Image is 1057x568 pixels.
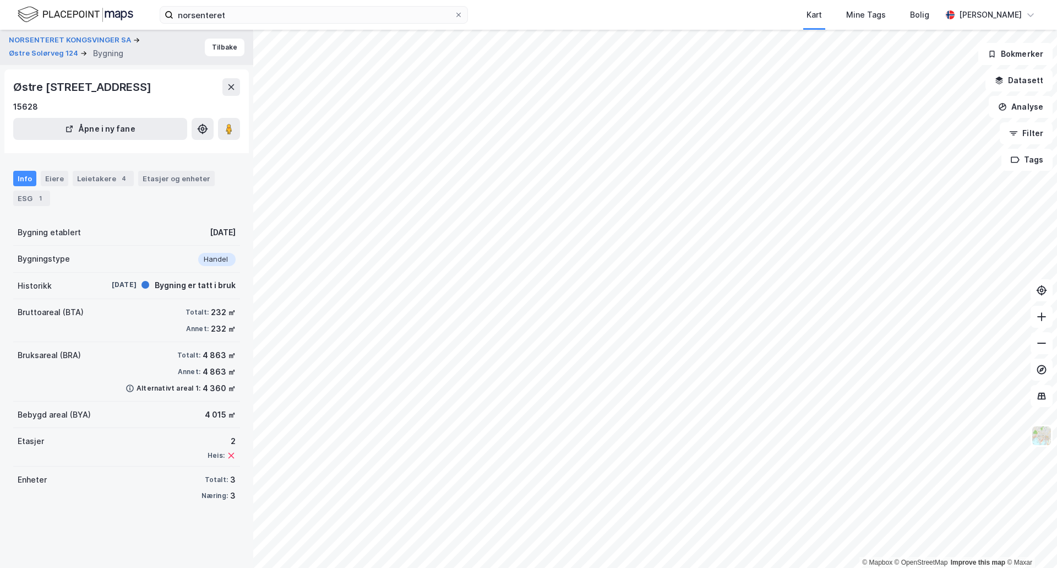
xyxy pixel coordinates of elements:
div: Eiere [41,171,68,186]
div: Østre [STREET_ADDRESS] [13,78,154,96]
div: 2 [208,435,236,448]
div: 3 [230,489,236,502]
div: Mine Tags [846,8,886,21]
div: 3 [230,473,236,486]
button: Tilbake [205,39,244,56]
div: 4 015 ㎡ [205,408,236,421]
div: [DATE] [210,226,236,239]
button: Bokmerker [978,43,1053,65]
div: 4 [118,173,129,184]
div: Annet: [178,367,200,376]
div: Totalt: [186,308,209,317]
a: Mapbox [862,559,892,566]
button: Østre Solørveg 124 [9,48,80,59]
button: Åpne i ny fane [13,118,187,140]
div: Bolig [910,8,929,21]
div: 15628 [13,100,38,113]
div: Annet: [186,324,209,333]
div: Etasjer og enheter [143,174,210,183]
div: 1 [35,193,46,204]
img: Z [1031,425,1052,446]
div: Leietakere [73,171,134,186]
div: Bruttoareal (BTA) [18,306,84,319]
div: Heis: [208,451,225,460]
div: Enheter [18,473,47,486]
a: Improve this map [951,559,1005,566]
div: 4 360 ㎡ [203,382,236,395]
div: Bygning [93,47,123,60]
div: [PERSON_NAME] [959,8,1022,21]
div: Alternativt areal 1: [137,384,200,393]
div: Etasjer [18,435,44,448]
div: 232 ㎡ [211,306,236,319]
div: Bygningstype [18,252,70,266]
div: [DATE] [92,280,137,290]
button: Filter [1000,122,1053,144]
div: Næring: [201,491,228,500]
a: OpenStreetMap [895,559,948,566]
iframe: Chat Widget [1002,515,1057,568]
div: Kontrollprogram for chat [1002,515,1057,568]
div: Bebygd areal (BYA) [18,408,91,421]
div: Bruksareal (BRA) [18,349,81,362]
div: 4 863 ㎡ [203,365,236,378]
button: Analyse [989,96,1053,118]
button: NORSENTERET KONGSVINGER SA [9,35,133,46]
div: 232 ㎡ [211,322,236,336]
div: Bygning etablert [18,226,81,239]
button: Tags [1001,149,1053,171]
div: Totalt: [177,351,200,360]
div: Info [13,171,36,186]
button: Datasett [985,69,1053,91]
input: Søk på adresse, matrikkel, gårdeiere, leietakere eller personer [173,7,454,23]
div: Totalt: [205,475,228,484]
div: Historikk [18,279,52,293]
img: logo.f888ab2527a4732fd821a326f86c7f29.svg [18,5,133,24]
div: ESG [13,191,50,206]
div: 4 863 ㎡ [203,349,236,362]
div: Bygning er tatt i bruk [155,279,236,292]
div: Kart [807,8,822,21]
